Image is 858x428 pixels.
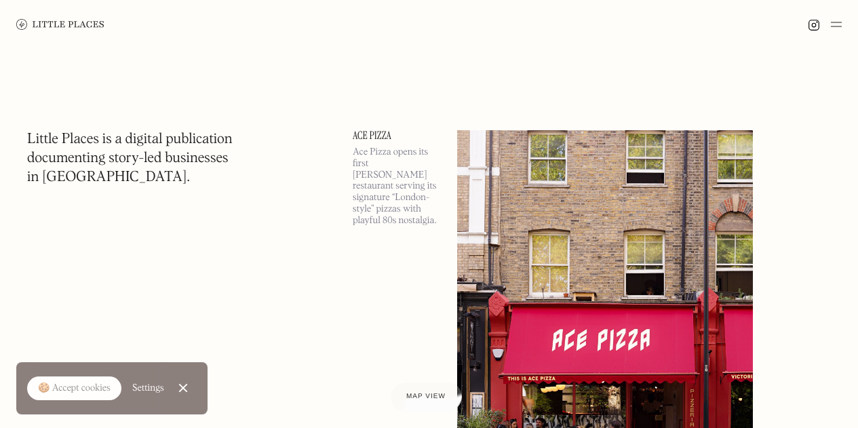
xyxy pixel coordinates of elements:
[406,393,446,400] span: Map view
[170,374,197,402] a: Close Cookie Popup
[390,382,462,412] a: Map view
[132,373,164,404] a: Settings
[27,130,233,187] h1: Little Places is a digital publication documenting story-led businesses in [GEOGRAPHIC_DATA].
[38,382,111,395] div: 🍪 Accept cookies
[353,130,441,141] a: Ace Pizza
[132,383,164,393] div: Settings
[27,376,121,401] a: 🍪 Accept cookies
[353,147,441,227] p: Ace Pizza opens its first [PERSON_NAME] restaurant serving its signature “London-style” pizzas wi...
